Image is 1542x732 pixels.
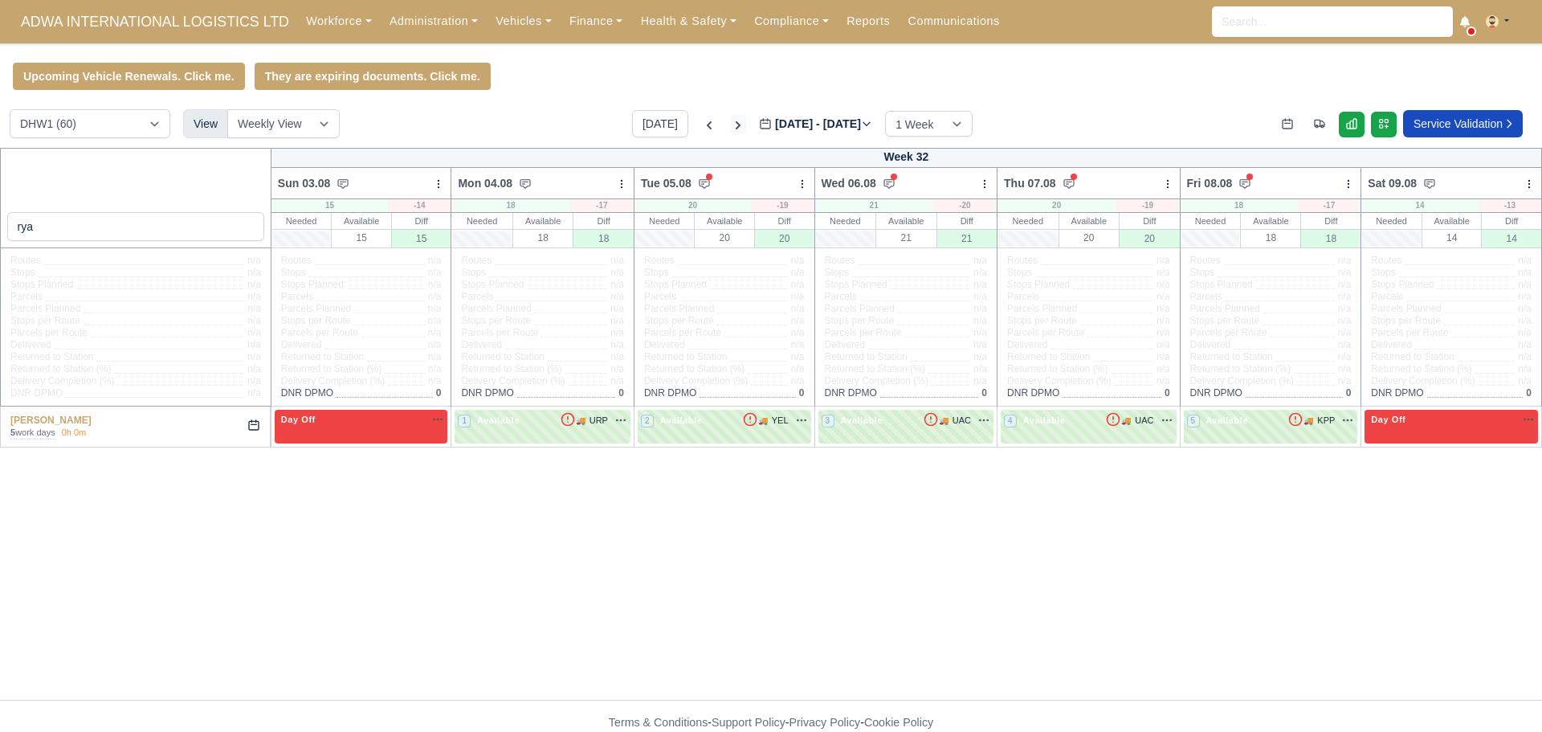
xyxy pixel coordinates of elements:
[1004,175,1056,191] span: Thu 07.08
[247,303,261,314] span: n/a
[815,213,876,229] div: Needed
[281,315,351,327] span: Stops per Route
[644,255,675,267] span: Routes
[461,315,531,327] span: Stops per Route
[973,255,987,266] span: n/a
[1518,303,1532,314] span: n/a
[973,363,987,374] span: n/a
[428,315,442,326] span: n/a
[10,415,92,426] a: [PERSON_NAME]
[1338,303,1352,314] span: n/a
[10,427,15,437] strong: 5
[461,291,493,303] span: Parcels
[1301,229,1360,247] div: 18
[825,327,902,339] span: Parcels per Route
[1007,351,1090,363] span: Returned to Station
[1371,363,1471,375] span: Returned to Station (%)
[755,229,814,247] div: 20
[1190,267,1215,279] span: Stops
[610,327,624,338] span: n/a
[1190,279,1253,291] span: Stops Planned
[1120,229,1180,247] div: 20
[1181,213,1241,229] div: Needed
[1007,387,1059,399] span: DNR DPMO
[1156,363,1170,374] span: n/a
[825,255,855,267] span: Routes
[1059,229,1120,246] div: 20
[1156,351,1170,362] span: n/a
[644,279,707,291] span: Stops Planned
[755,213,814,229] div: Diff
[1338,315,1352,326] span: n/a
[428,279,442,290] span: n/a
[791,303,805,314] span: n/a
[313,714,1229,732] div: - - -
[973,375,987,386] span: n/a
[1338,327,1352,338] span: n/a
[1120,213,1180,229] div: Diff
[392,229,451,247] div: 15
[973,327,987,338] span: n/a
[1212,6,1453,37] input: Search...
[461,351,544,363] span: Returned to Station
[825,339,866,351] span: Delivered
[13,63,245,90] a: Upcoming Vehicle Renewals. Click me.
[791,279,805,290] span: n/a
[610,315,624,326] span: n/a
[428,267,442,278] span: n/a
[10,427,55,440] div: work days
[610,303,624,314] span: n/a
[255,63,491,90] a: They are expiring documents. Click me.
[561,6,632,37] a: Finance
[1241,213,1300,229] div: Available
[772,414,789,427] span: YEL
[1116,199,1179,212] div: -19
[1518,315,1532,326] span: n/a
[1518,279,1532,290] span: n/a
[281,375,385,387] span: Delivery Completion (%)
[876,213,936,229] div: Available
[428,351,442,362] span: n/a
[10,387,63,399] span: DNR DPMO
[791,267,805,278] span: n/a
[428,363,442,374] span: n/a
[899,6,1009,37] a: Communications
[791,363,805,374] span: n/a
[1371,387,1423,399] span: DNR DPMO
[825,315,895,327] span: Stops per Route
[1007,267,1032,279] span: Stops
[1007,315,1077,327] span: Stops per Route
[10,303,80,315] span: Parcels Planned
[876,229,936,246] div: 21
[247,267,261,278] span: n/a
[570,199,634,212] div: -17
[791,351,805,362] span: n/a
[10,279,73,291] span: Stops Planned
[610,375,624,386] span: n/a
[573,229,634,247] div: 18
[1482,213,1541,229] div: Diff
[1241,229,1300,246] div: 18
[864,716,933,729] a: Cookie Policy
[1190,315,1260,327] span: Stops per Route
[1190,351,1273,363] span: Returned to Station
[451,213,512,229] div: Needed
[388,199,451,212] div: -14
[997,213,1059,229] div: Needed
[1190,327,1267,339] span: Parcels per Route
[1156,339,1170,350] span: n/a
[610,291,624,302] span: n/a
[1371,375,1475,387] span: Delivery Completion (%)
[10,255,41,267] span: Routes
[1422,213,1482,229] div: Available
[428,375,442,386] span: n/a
[1371,315,1441,327] span: Stops per Route
[13,6,297,38] span: ADWA INTERNATIONAL LOGISTICS LTD
[1190,339,1231,351] span: Delivered
[1202,415,1251,426] span: Available
[461,375,565,387] span: Delivery Completion (%)
[10,351,93,363] span: Returned to Station
[281,351,364,363] span: Returned to Station
[825,303,895,315] span: Parcels Planned
[247,291,261,302] span: n/a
